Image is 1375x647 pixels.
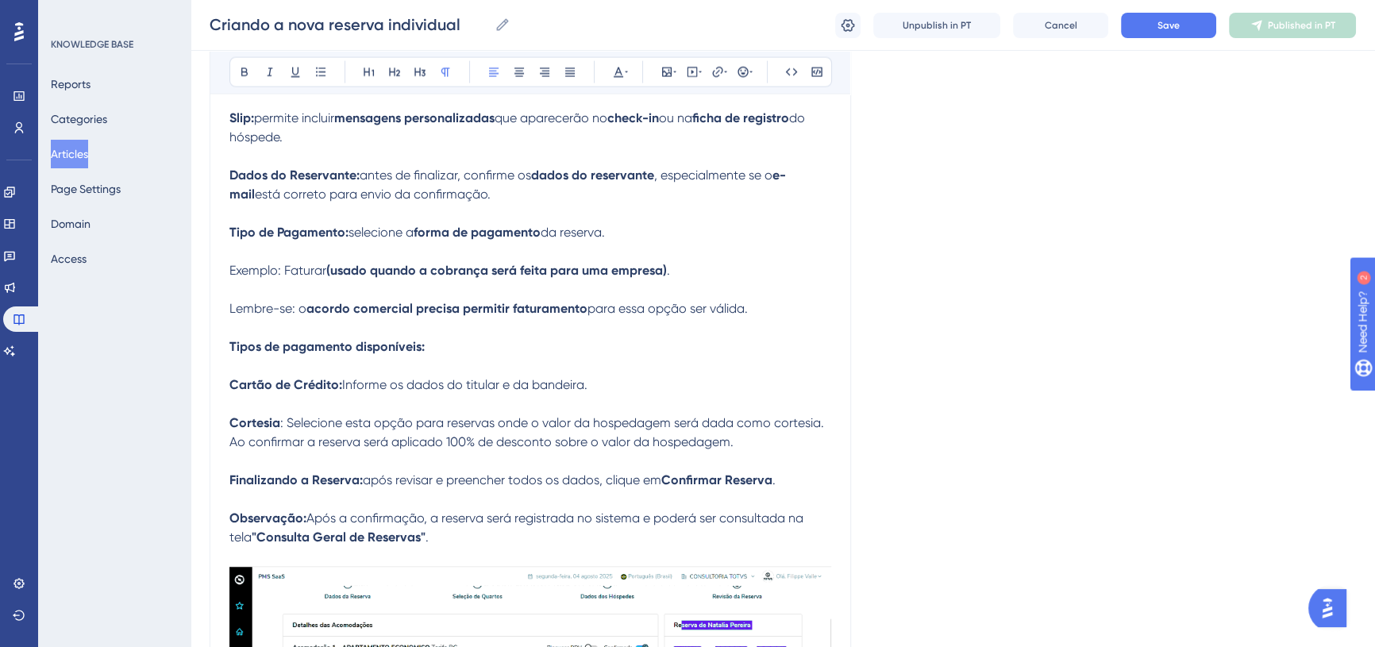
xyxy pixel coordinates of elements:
strong: "Consulta Geral de Reservas" [252,530,426,545]
strong: Cortesia [229,415,280,430]
strong: Confirmar Reserva [661,472,772,487]
strong: dados do reservante [531,168,654,183]
span: Save [1157,19,1180,32]
strong: acordo comercial precisa permitir [306,301,510,316]
span: Informe os dados do titular e da bandeira. [342,377,587,392]
span: Lembre-se: o [229,301,306,316]
div: 2 [110,8,115,21]
button: Cancel [1013,13,1108,38]
span: antes de finalizar, confirme os [360,168,531,183]
span: para essa opção ser válida. [587,301,748,316]
strong: (usado quando a cobrança será feita para uma empresa) [326,263,667,278]
span: Need Help? [37,4,99,23]
strong: mensagens personalizadas [334,110,495,125]
strong: forma de pagamento [414,225,541,240]
button: Categories [51,105,107,133]
span: Published in PT [1268,19,1335,32]
strong: check-in [607,110,659,125]
span: selecione a [349,225,414,240]
iframe: UserGuiding AI Assistant Launcher [1308,584,1356,632]
span: , especialmente se o [654,168,772,183]
span: após revisar e preencher todos os dados, clique em [363,472,661,487]
span: Após a confirmação, a reserva será registrada no sistema e poderá ser consultada na tela [229,510,807,545]
span: : Selecione esta opção para reservas onde o valor da hospedagem será dada como cortesia. Ao confi... [229,415,827,449]
strong: Tipos de pagamento disponíveis: [229,339,425,354]
button: Unpublish in PT [873,13,1000,38]
span: está correto para envio da confirmação. [255,187,491,202]
span: Cancel [1045,19,1077,32]
strong: faturamento [513,301,587,316]
span: ou na [659,110,692,125]
span: . [772,472,776,487]
button: Domain [51,210,91,238]
button: Page Settings [51,175,121,203]
span: . [426,530,429,545]
span: Exemplo: Faturar [229,263,326,278]
strong: Dados do Reservante: [229,168,360,183]
span: que aparecerão no [495,110,607,125]
span: Unpublish in PT [903,19,971,32]
span: da reserva. [541,225,605,240]
strong: Slip: [229,110,254,125]
strong: Tipo de Pagamento: [229,225,349,240]
strong: Observação: [229,510,306,526]
button: Published in PT [1229,13,1356,38]
button: Articles [51,140,88,168]
strong: Finalizando a Reserva: [229,472,363,487]
button: Save [1121,13,1216,38]
input: Article Name [210,13,488,36]
button: Reports [51,70,91,98]
span: . [667,263,670,278]
div: KNOWLEDGE BASE [51,38,133,51]
strong: Cartão de Crédito: [229,377,342,392]
button: Access [51,245,87,273]
span: permite incluir [254,110,334,125]
strong: ficha de registro [692,110,789,125]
